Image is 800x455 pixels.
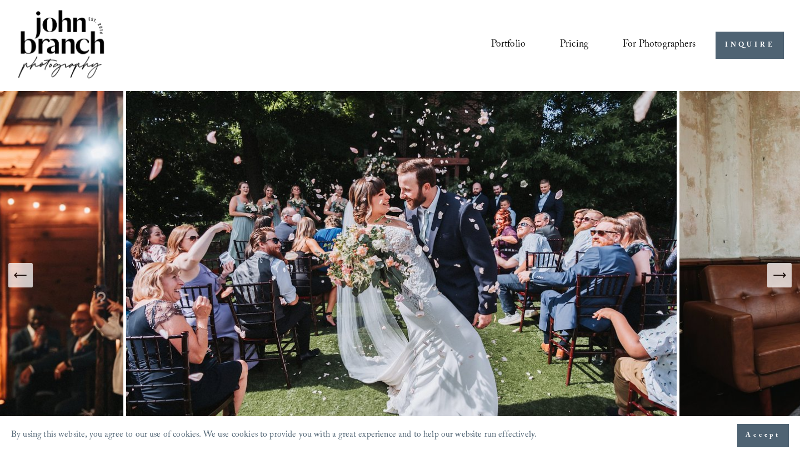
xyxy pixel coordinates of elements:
a: folder dropdown [623,35,696,56]
a: INQUIRE [716,32,784,59]
button: Next Slide [767,263,792,287]
button: Previous Slide [8,263,33,287]
span: Accept [746,430,781,441]
p: By using this website, you agree to our use of cookies. We use cookies to provide you with a grea... [11,427,537,444]
span: For Photographers [623,36,696,55]
button: Accept [737,424,789,447]
a: Pricing [560,35,588,56]
a: Portfolio [491,35,526,56]
img: John Branch IV Photography [16,8,106,83]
